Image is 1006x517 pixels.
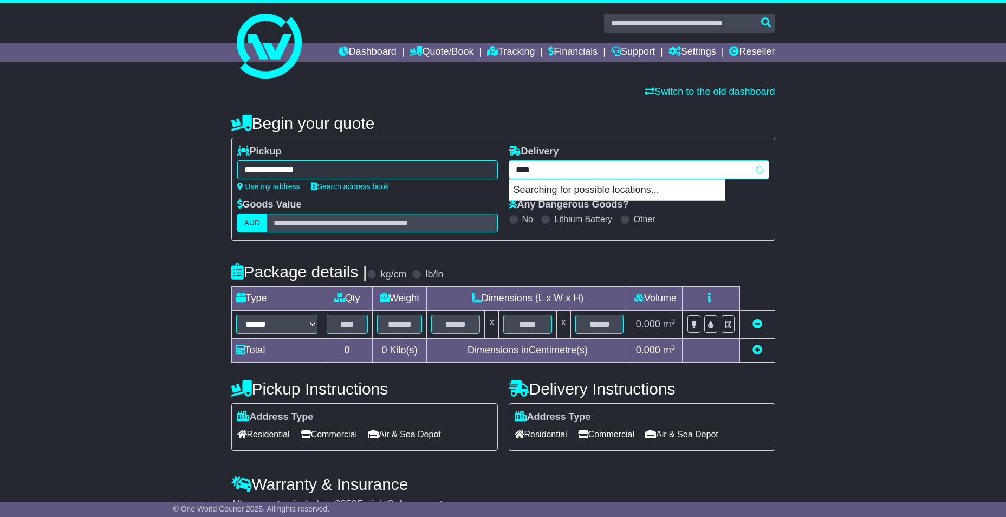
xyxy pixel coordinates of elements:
[487,43,535,62] a: Tracking
[237,199,302,211] label: Goods Value
[634,214,655,224] label: Other
[509,160,769,179] typeahead: Please provide city
[372,287,427,311] td: Weight
[509,199,629,211] label: Any Dangerous Goods?
[231,380,498,398] h4: Pickup Instructions
[322,339,372,363] td: 0
[231,339,322,363] td: Total
[668,43,716,62] a: Settings
[381,345,387,356] span: 0
[628,287,683,311] td: Volume
[237,411,314,423] label: Address Type
[231,114,775,132] h4: Begin your quote
[237,214,268,232] label: AUD
[663,319,676,329] span: m
[339,43,397,62] a: Dashboard
[231,287,322,311] td: Type
[578,426,634,443] span: Commercial
[752,319,762,329] a: Remove this item
[729,43,775,62] a: Reseller
[231,499,775,510] div: All our quotes include a $ FreightSafe warranty.
[231,475,775,493] h4: Warranty & Insurance
[301,426,357,443] span: Commercial
[556,311,570,339] td: x
[671,317,676,325] sup: 3
[237,182,300,191] a: Use my address
[636,345,660,356] span: 0.000
[671,343,676,351] sup: 3
[663,345,676,356] span: m
[752,345,762,356] a: Add new item
[636,319,660,329] span: 0.000
[611,43,655,62] a: Support
[522,214,533,224] label: No
[380,269,406,281] label: kg/cm
[427,287,628,311] td: Dimensions (L x W x H)
[425,269,443,281] label: lb/in
[237,426,290,443] span: Residential
[372,339,427,363] td: Kilo(s)
[341,499,357,509] span: 250
[515,426,567,443] span: Residential
[645,86,775,97] a: Switch to the old dashboard
[509,146,559,158] label: Delivery
[368,426,441,443] span: Air & Sea Depot
[173,505,330,513] span: © One World Courier 2025. All rights reserved.
[237,146,282,158] label: Pickup
[645,426,718,443] span: Air & Sea Depot
[427,339,628,363] td: Dimensions in Centimetre(s)
[311,182,389,191] a: Search address book
[322,287,372,311] td: Qty
[509,380,775,398] h4: Delivery Instructions
[554,214,612,224] label: Lithium Battery
[548,43,598,62] a: Financials
[410,43,473,62] a: Quote/Book
[231,263,367,281] h4: Package details |
[515,411,591,423] label: Address Type
[509,180,725,201] p: Searching for possible locations...
[485,311,499,339] td: x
